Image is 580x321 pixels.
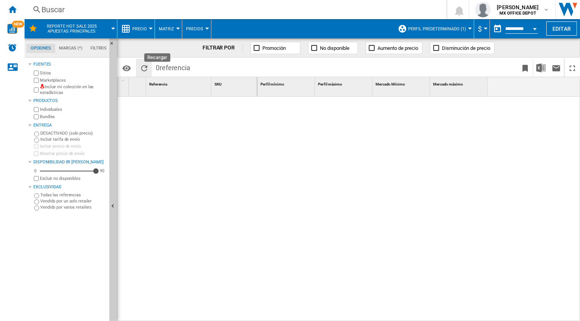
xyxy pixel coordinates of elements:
button: Precio [132,19,151,38]
button: Opciones [119,61,134,75]
label: Incluir tarifa de envío [40,137,106,142]
label: Bundles [40,114,106,120]
div: Sort None [432,77,488,89]
span: Mercado Mínimo [376,82,405,86]
div: Sort None [259,77,315,89]
label: Excluir no disponibles [40,176,106,181]
label: DESACTIVADO (solo precio) [40,130,106,136]
div: Matriz [159,19,178,38]
span: 0 [152,59,194,75]
span: Aumento de precio [377,45,418,51]
input: Mostrar precio de envío [34,176,39,181]
label: Mostrar precio de envío [40,151,106,156]
label: Incluir precio de envío [40,143,106,149]
button: Enviar este reporte por correo electrónico [549,59,564,77]
img: wise-card.svg [7,24,17,34]
input: Incluir mi colección en las estadísticas [34,85,39,95]
span: No disponible [320,45,349,51]
input: Marketplaces [34,78,39,83]
md-tab-item: Opciones [26,44,55,53]
input: Incluir precio de envío [34,144,39,149]
span: $ [478,25,482,33]
button: Editar [546,21,577,36]
div: Sort None [148,77,211,89]
div: Sort None [374,77,430,89]
b: MX OFFICE DEPOT [499,11,536,16]
md-tab-item: Filtros [86,44,111,53]
md-menu: Currency [474,19,490,38]
span: Perfil máximo [318,82,342,86]
button: Promoción [250,42,300,54]
button: No disponible [308,42,358,54]
div: Mercado máximo Sort None [432,77,488,89]
span: Perfil predeterminado (1) [408,26,466,31]
label: Vendido por varios retailers [40,204,106,210]
label: Todas las referencias [40,192,106,198]
div: Referencia Sort None [148,77,211,89]
span: Promoción [262,45,286,51]
button: Ocultar [109,38,119,52]
span: Disminución de precio [442,45,490,51]
div: Buscar [41,4,427,15]
span: NEW [12,21,24,28]
span: SKU [214,82,222,86]
button: Descargar en Excel [533,59,549,77]
md-slider: Disponibilidad [40,167,96,175]
span: Mercado máximo [433,82,463,86]
label: Incluir mi colección en las estadísticas [40,84,106,96]
button: Perfil predeterminado (1) [408,19,470,38]
img: excel-24x24.png [536,63,545,72]
div: Sort None [130,77,146,89]
div: SKU Sort None [213,77,257,89]
span: Precio [132,26,147,31]
input: Vendido por un solo retailer [34,199,39,204]
div: Sort None [316,77,372,89]
button: Recargar [137,59,152,77]
span: Reporte Hot Sale 2025 apuestas principales [41,24,102,34]
button: $ [478,19,486,38]
div: 0 [32,168,38,174]
div: Productos [33,98,106,104]
div: Perfil predeterminado (1) [398,19,470,38]
div: Fuentes [33,61,106,67]
span: Perfil mínimo [260,82,284,86]
div: Exclusividad [33,184,106,190]
button: Maximizar [565,59,580,77]
img: alerts-logo.svg [8,43,17,52]
button: Disminución de precio [430,42,494,54]
label: Sitios [40,70,106,76]
input: Mostrar precio de envío [34,151,39,156]
input: Individuales [34,107,39,112]
input: Sitios [34,71,39,76]
button: Open calendar [528,21,542,35]
img: profile.jpg [475,2,491,17]
md-tab-item: Marcas (*) [55,44,87,53]
span: Referencia [149,82,167,86]
button: Reporte Hot Sale 2025 apuestas principales [41,19,110,38]
input: Vendido por varios retailers [34,206,39,211]
div: Mercado Mínimo Sort None [374,77,430,89]
div: Perfil máximo Sort None [316,77,372,89]
button: Aumento de precio [366,42,422,54]
div: Entrega [33,122,106,128]
div: FILTRAR POR [203,44,243,52]
div: Perfil mínimo Sort None [259,77,315,89]
span: [PERSON_NAME] [497,3,539,11]
button: md-calendar [490,21,505,36]
span: Precios [186,26,203,31]
label: Vendido por un solo retailer [40,198,106,204]
label: Individuales [40,107,106,112]
input: Bundles [34,114,39,119]
div: 90 [98,168,106,174]
div: Precios [186,19,207,38]
span: referencia [160,64,190,72]
span: Matriz [159,26,174,31]
input: Todas las referencias [34,193,39,198]
div: Precio [121,19,151,38]
input: Incluir tarifa de envío [34,138,39,143]
label: Marketplaces [40,77,106,83]
div: Reporte Hot Sale 2025 apuestas principales [28,19,113,38]
button: Marcar este reporte [517,59,533,77]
